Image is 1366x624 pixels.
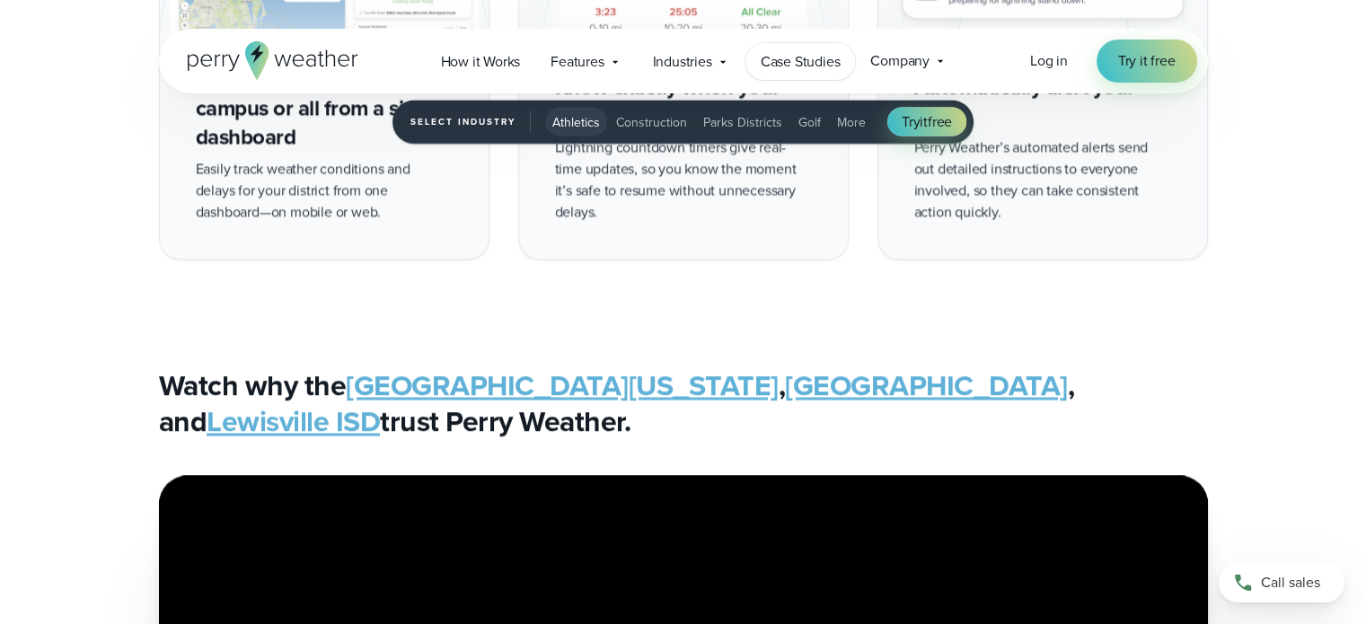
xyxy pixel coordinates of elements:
a: Lewisville ISD [207,400,380,444]
button: Construction [609,108,694,136]
span: Case Studies [761,51,841,73]
span: Select Industry [410,111,531,133]
a: [GEOGRAPHIC_DATA][US_STATE] [346,365,779,408]
span: Features [551,51,604,73]
a: Log in [1030,50,1068,72]
a: Call sales [1219,563,1344,602]
button: More [830,108,873,136]
span: Industries [653,51,712,73]
span: How it Works [441,51,521,73]
span: More [837,113,866,132]
span: Call sales [1261,572,1320,593]
a: Case Studies [745,43,856,80]
button: Golf [791,108,828,136]
span: it [920,111,928,132]
h3: Watch why the , , and trust Perry Weather. [159,368,1208,440]
a: Try it free [1097,40,1197,83]
a: [GEOGRAPHIC_DATA] [785,365,1068,408]
button: Athletics [545,108,607,136]
span: Company [870,50,930,72]
span: Athletics [552,113,600,132]
span: Parks Districts [703,113,782,132]
span: Log in [1030,50,1068,71]
a: How it Works [426,43,536,80]
span: Try it free [1118,50,1176,72]
span: Try free [902,111,952,133]
span: Golf [798,113,821,132]
a: Tryitfree [887,108,966,136]
button: Parks Districts [696,108,789,136]
span: Construction [616,113,687,132]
